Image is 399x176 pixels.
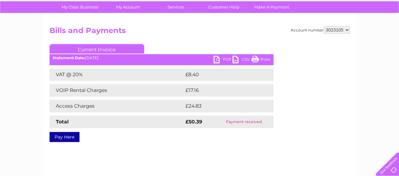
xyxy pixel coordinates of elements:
[14,16,46,36] img: logo.png
[304,27,318,31] a: Energy
[56,119,69,125] strong: Total
[50,68,184,81] td: VAT @ 20%
[246,1,298,13] a: Make A Payment
[214,56,232,65] a: PDF
[288,27,300,31] a: Water
[184,68,259,81] td: £8.40
[50,56,273,60] div: [DATE]
[321,27,340,31] a: Telecoms
[184,84,259,97] td: £17.16
[54,1,106,13] a: My Clear Business
[50,132,79,142] a: Pay Here
[344,27,353,31] a: Blog
[53,55,85,60] b: Statement Date:
[50,84,184,97] td: VOIP Rental Charges
[378,27,393,31] a: Log out
[232,56,251,65] a: CSV
[251,56,270,65] a: Print
[357,27,373,31] a: Contact
[214,116,273,128] td: Payment received
[102,1,154,13] a: My Account
[280,3,324,11] a: 0333 014 3131
[198,1,250,13] a: Customer Help
[50,26,350,38] h2: Bills and Payments
[185,119,202,125] strong: £50.39
[291,26,350,34] div: Account number
[51,3,349,31] div: Clear Business is a trading name of Verastar Limited (registered in [GEOGRAPHIC_DATA] No. 3667643...
[184,100,261,112] td: £24.83
[50,44,144,54] a: Current Invoice
[50,100,184,112] td: Access Charges
[150,1,202,13] a: Services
